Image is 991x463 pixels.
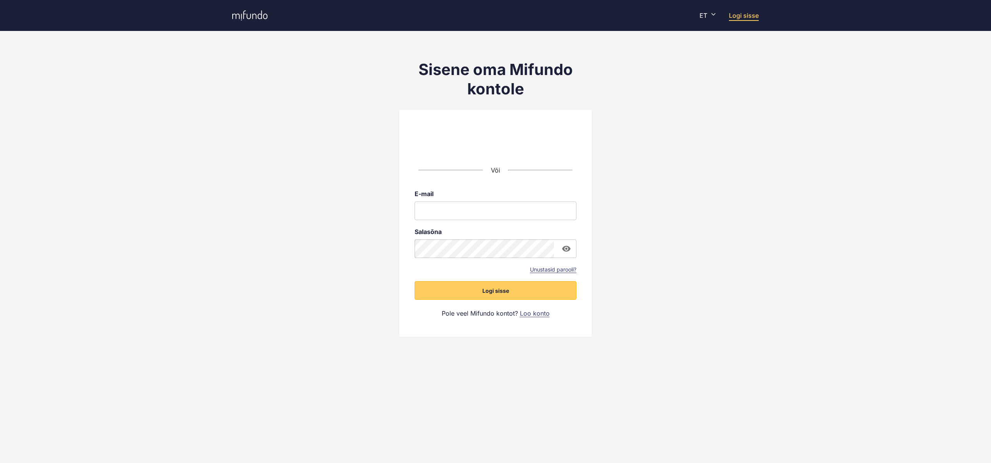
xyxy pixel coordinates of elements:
[520,309,550,318] a: Loo konto
[729,12,759,19] a: Logi sisse
[415,190,576,198] label: E-mail
[442,309,518,318] span: Pole veel Mifundo kontot?
[482,287,509,295] span: Logi sisse
[415,228,576,236] label: Salasõna
[700,12,717,19] div: ET
[530,266,576,273] a: Unustasid parooli?
[399,60,592,99] h1: Sisene oma Mifundo kontole
[491,166,500,174] span: Või
[430,134,561,151] iframe: Sign in with Google Button
[415,281,576,300] button: Logi sisse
